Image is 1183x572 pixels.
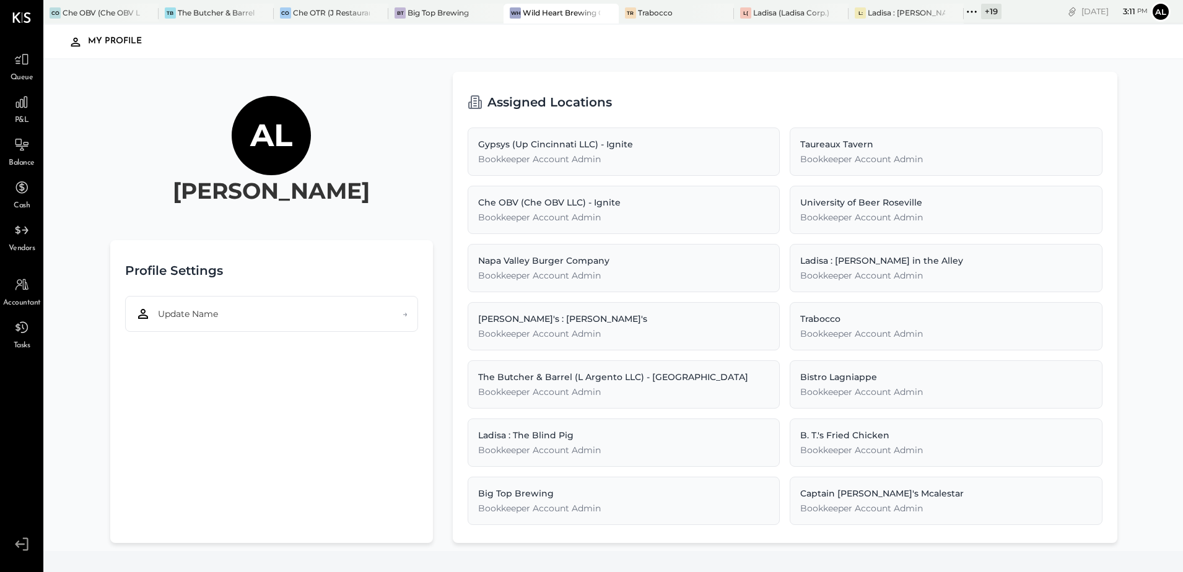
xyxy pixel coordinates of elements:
[478,138,770,150] div: Gypsys (Up Cincinnati LLC) - Ignite
[125,296,418,332] button: Update Name→
[250,116,292,155] h1: Al
[981,4,1002,19] div: + 19
[510,7,521,19] div: WH
[125,255,223,286] h2: Profile Settings
[478,371,770,383] div: The Butcher & Barrel (L Argento LLC) - [GEOGRAPHIC_DATA]
[11,72,33,84] span: Queue
[478,269,770,282] div: Bookkeeper Account Admin
[478,254,770,267] div: Napa Valley Burger Company
[800,254,1092,267] div: Ladisa : [PERSON_NAME] in the Alley
[478,487,770,500] div: Big Top Brewing
[15,115,29,126] span: P&L
[88,32,154,51] div: My Profile
[1,133,43,169] a: Balance
[478,211,770,223] div: Bookkeeper Account Admin
[395,7,406,19] div: BT
[478,386,770,398] div: Bookkeeper Account Admin
[478,196,770,209] div: Che OBV (Che OBV LLC) - Ignite
[9,158,35,169] span: Balance
[800,502,1092,514] div: Bookkeeper Account Admin
[800,138,1092,150] div: Taureaux Tavern
[478,153,770,165] div: Bookkeeper Account Admin
[403,308,408,320] span: →
[1,219,43,254] a: Vendors
[50,7,61,19] div: CO
[178,7,255,18] div: The Butcher & Barrel (L Argento LLC) - [GEOGRAPHIC_DATA]
[63,7,140,18] div: Che OBV (Che OBV LLC) - Ignite
[478,313,770,325] div: [PERSON_NAME]'s : [PERSON_NAME]'s
[158,308,218,320] span: Update Name
[487,87,612,118] h2: Assigned Locations
[408,7,469,18] div: Big Top Brewing
[868,7,945,18] div: Ladisa : [PERSON_NAME] in the Alley
[1,90,43,126] a: P&L
[280,7,291,19] div: CO
[800,386,1092,398] div: Bookkeeper Account Admin
[1,48,43,84] a: Queue
[9,243,35,254] span: Vendors
[638,7,673,18] div: Trabocco
[753,7,831,18] div: Ladisa (Ladisa Corp.) - Ignite
[1,176,43,212] a: Cash
[1,316,43,352] a: Tasks
[800,327,1092,340] div: Bookkeeper Account Admin
[800,313,1092,325] div: Trabocco
[478,502,770,514] div: Bookkeeper Account Admin
[523,7,600,18] div: Wild Heart Brewing Company
[800,487,1092,500] div: Captain [PERSON_NAME]'s Mcalestar
[800,429,1092,441] div: B. T.'s Fried Chicken
[478,327,770,340] div: Bookkeeper Account Admin
[800,196,1092,209] div: University of Beer Roseville
[14,340,30,352] span: Tasks
[478,444,770,456] div: Bookkeeper Account Admin
[1066,5,1078,18] div: copy link
[740,7,751,19] div: L(
[1081,6,1148,17] div: [DATE]
[855,7,866,19] div: L:
[800,153,1092,165] div: Bookkeeper Account Admin
[800,371,1092,383] div: Bistro Lagniappe
[1,273,43,309] a: Accountant
[173,175,370,206] h2: [PERSON_NAME]
[625,7,636,19] div: Tr
[3,298,41,309] span: Accountant
[800,269,1092,282] div: Bookkeeper Account Admin
[165,7,176,19] div: TB
[293,7,370,18] div: Che OTR (J Restaurant LLC) - Ignite
[1151,2,1171,22] button: Al
[800,211,1092,223] div: Bookkeeper Account Admin
[14,201,30,212] span: Cash
[800,444,1092,456] div: Bookkeeper Account Admin
[478,429,770,441] div: Ladisa : The Blind Pig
